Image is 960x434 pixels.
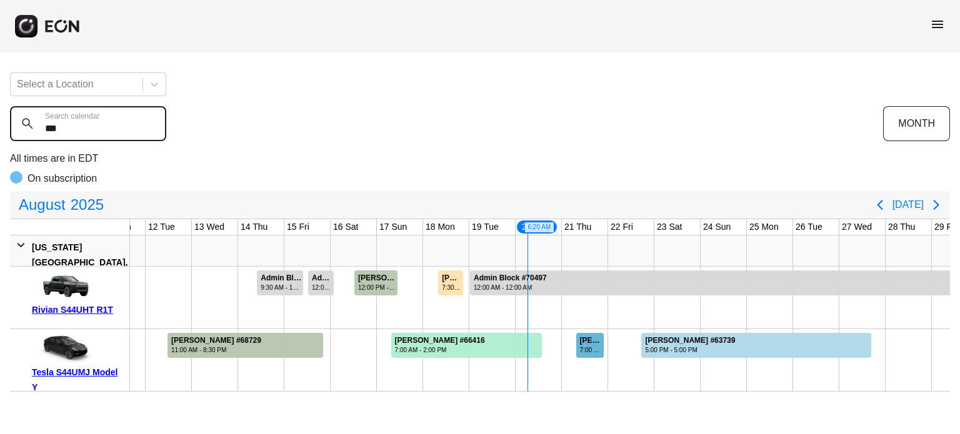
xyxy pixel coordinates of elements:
[11,192,111,217] button: August2025
[284,219,312,235] div: 15 Fri
[395,345,485,355] div: 7:00 AM - 2:00 PM
[171,336,261,345] div: [PERSON_NAME] #68729
[442,283,462,292] div: 7:30 AM - 9:00 PM
[395,336,485,345] div: [PERSON_NAME] #66416
[261,283,302,292] div: 9:30 AM - 10:00 AM
[580,336,602,345] div: [PERSON_NAME] #70602
[331,219,361,235] div: 16 Sat
[45,111,99,121] label: Search calendar
[312,283,332,292] div: 12:00 PM - 2:00 AM
[474,283,547,292] div: 12:00 AM - 12:00 AM
[701,219,733,235] div: 24 Sun
[32,333,94,365] img: car
[32,240,127,285] div: [US_STATE][GEOGRAPHIC_DATA], [GEOGRAPHIC_DATA]
[391,329,543,358] div: Rented for 4 days by justin katz Current status is rental
[101,329,130,358] div: Rented for 1 days by Admin Block Current status is rental
[930,17,945,32] span: menu
[68,192,106,217] span: 2025
[886,219,917,235] div: 28 Thu
[645,336,735,345] div: [PERSON_NAME] #63739
[10,151,950,166] p: All times are in EDT
[641,329,872,358] div: Rented for 5 days by Konstantin Koretskiy Current status is open
[747,219,781,235] div: 25 Mon
[516,219,558,235] div: 20 Wed
[192,219,227,235] div: 13 Wed
[793,219,825,235] div: 26 Tue
[27,171,97,186] p: On subscription
[32,302,125,317] div: Rivian S44UHT R1T
[146,219,177,235] div: 12 Tue
[354,267,398,295] div: Rented for 1 days by Nathan Scherotter Current status is completed
[867,192,892,217] button: Previous page
[32,365,125,395] div: Tesla S44UMJ Model Y
[883,106,950,141] button: MONTH
[261,274,302,283] div: Admin Block #70009
[171,345,261,355] div: 11:00 AM - 8:30 PM
[307,267,334,295] div: Rented for 1 days by Admin Block Current status is rental
[437,267,464,295] div: Rented for 1 days by Eric Steinberger Current status is billable
[608,219,636,235] div: 22 Fri
[645,345,735,355] div: 5:00 PM - 5:00 PM
[312,274,332,283] div: Admin Block #70010
[839,219,874,235] div: 27 Wed
[654,219,684,235] div: 23 Sat
[238,219,270,235] div: 14 Thu
[167,329,324,358] div: Rented for 4 days by Shneor Morosow Current status is completed
[358,274,396,283] div: [PERSON_NAME] #69703
[469,219,501,235] div: 19 Tue
[256,267,304,295] div: Rented for 1 days by Admin Block Current status is rental
[924,192,949,217] button: Next page
[562,219,594,235] div: 21 Thu
[580,345,602,355] div: 7:00 AM - 10:00 PM
[32,271,94,302] img: car
[358,283,396,292] div: 12:00 PM - 11:00 AM
[423,219,457,235] div: 18 Mon
[474,274,547,283] div: Admin Block #70497
[892,194,924,216] button: [DATE]
[377,219,409,235] div: 17 Sun
[16,192,68,217] span: August
[442,274,462,283] div: [PERSON_NAME] #70296
[576,329,604,358] div: Rented for 1 days by John Harrington Current status is open
[932,219,959,235] div: 29 Fri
